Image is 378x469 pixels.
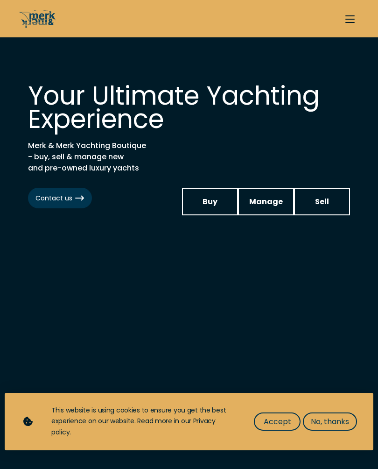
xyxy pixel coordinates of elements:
[28,188,92,208] a: Contact us
[51,405,235,438] div: This website is using cookies to ensure you get the best experience on our website. Read more in ...
[254,412,301,431] button: Accept
[28,84,350,131] h1: Your Ultimate Yachting Experience
[303,412,357,431] button: No, thanks
[249,196,283,207] span: Manage
[28,140,350,174] h2: Merk & Merk Yachting Boutique - buy, sell & manage new and pre-owned luxury yachts
[311,416,349,427] span: No, thanks
[51,416,216,437] a: Privacy policy
[182,188,238,215] a: Buy
[294,188,350,215] a: Sell
[264,416,291,427] span: Accept
[35,193,84,203] span: Contact us
[315,196,329,207] span: Sell
[203,196,217,207] span: Buy
[238,188,294,215] a: Manage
